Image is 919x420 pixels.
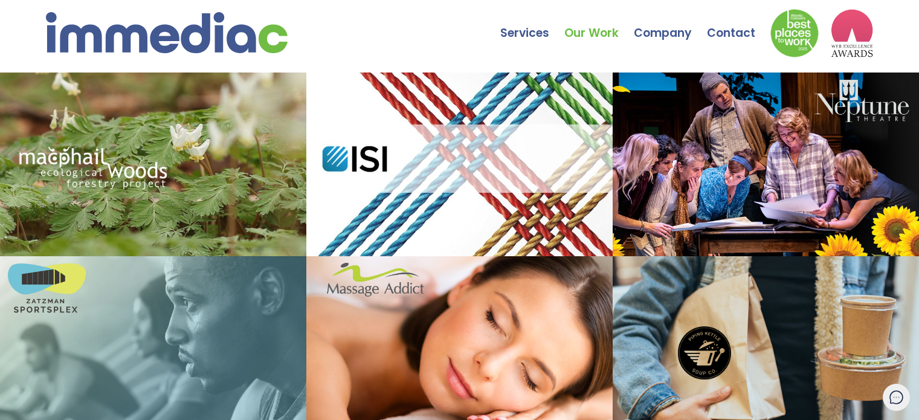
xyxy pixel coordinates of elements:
a: Services [500,3,564,45]
img: immediac [46,12,288,53]
img: Down [770,9,819,57]
a: Our Work [564,3,634,45]
img: logo2_wea_nobg.webp [831,9,873,57]
a: Company [634,3,707,45]
a: Contact [707,3,770,45]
